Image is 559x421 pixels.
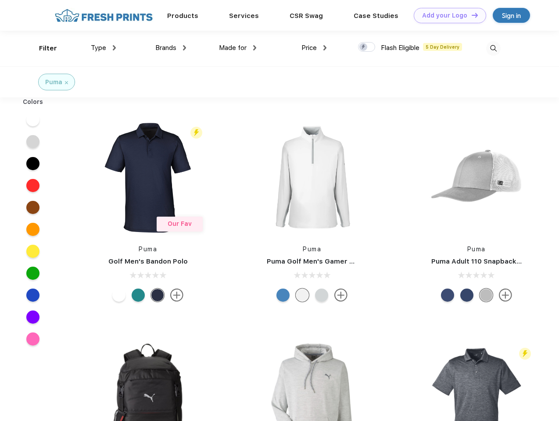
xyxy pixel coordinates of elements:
span: 5 Day Delivery [423,43,462,51]
div: Peacoat with Qut Shd [460,289,473,302]
img: desktop_search.svg [486,41,501,56]
a: Golf Men's Bandon Polo [108,257,188,265]
span: Flash Eligible [381,44,419,52]
a: Puma Golf Men's Gamer Golf Quarter-Zip [267,257,405,265]
div: Peacoat Qut Shd [441,289,454,302]
img: dropdown.png [323,45,326,50]
div: Puma [45,78,62,87]
img: DT [472,13,478,18]
img: func=resize&h=266 [254,119,370,236]
img: dropdown.png [253,45,256,50]
img: more.svg [499,289,512,302]
a: CSR Swag [290,12,323,20]
a: Sign in [493,8,530,23]
a: Services [229,12,259,20]
div: Bright White [296,289,309,302]
div: Quarry with Brt Whit [480,289,493,302]
a: Puma [467,246,486,253]
span: Price [301,44,317,52]
img: func=resize&h=266 [418,119,535,236]
span: Made for [219,44,247,52]
img: more.svg [334,289,348,302]
img: fo%20logo%202.webp [52,8,155,23]
div: Bright Cobalt [276,289,290,302]
a: Puma [303,246,321,253]
div: Filter [39,43,57,54]
img: dropdown.png [183,45,186,50]
img: more.svg [170,289,183,302]
img: func=resize&h=266 [90,119,206,236]
a: Products [167,12,198,20]
span: Type [91,44,106,52]
span: Brands [155,44,176,52]
img: flash_active_toggle.svg [519,348,531,360]
div: Green Lagoon [132,289,145,302]
div: Add your Logo [422,12,467,19]
img: filter_cancel.svg [65,81,68,84]
div: Navy Blazer [151,289,164,302]
img: dropdown.png [113,45,116,50]
a: Puma [139,246,157,253]
span: Our Fav [168,220,192,227]
div: Bright White [112,289,125,302]
img: flash_active_toggle.svg [190,127,202,139]
div: Colors [16,97,50,107]
div: High Rise [315,289,328,302]
div: Sign in [502,11,521,21]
